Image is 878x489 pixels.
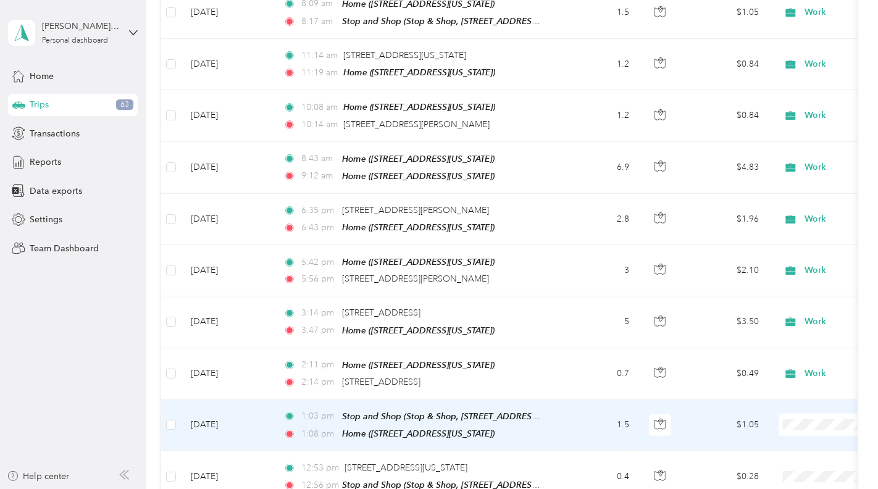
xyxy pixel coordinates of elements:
[301,15,337,28] span: 8:17 am
[345,462,468,473] span: [STREET_ADDRESS][US_STATE]
[342,307,420,318] span: [STREET_ADDRESS]
[42,20,119,33] div: [PERSON_NAME][EMAIL_ADDRESS][PERSON_NAME][DOMAIN_NAME]
[682,142,769,194] td: $4.83
[181,399,274,451] td: [DATE]
[558,348,639,399] td: 0.7
[181,348,274,399] td: [DATE]
[558,90,639,141] td: 1.2
[343,119,490,130] span: [STREET_ADDRESS][PERSON_NAME]
[342,360,495,370] span: Home ([STREET_ADDRESS][US_STATE])
[342,205,489,215] span: [STREET_ADDRESS][PERSON_NAME]
[558,39,639,90] td: 1.2
[682,245,769,296] td: $2.10
[301,375,337,389] span: 2:14 pm
[342,16,590,27] span: Stop and Shop (Stop & Shop, [STREET_ADDRESS][US_STATE], )
[343,102,496,112] span: Home ([STREET_ADDRESS][US_STATE])
[342,222,495,232] span: Home ([STREET_ADDRESS][US_STATE])
[301,118,338,132] span: 10:14 am
[301,66,338,80] span: 11:19 am
[301,306,337,320] span: 3:14 pm
[301,169,337,183] span: 9:12 am
[682,39,769,90] td: $0.84
[30,213,62,226] span: Settings
[30,185,82,198] span: Data exports
[342,154,495,164] span: Home ([STREET_ADDRESS][US_STATE])
[116,99,133,111] span: 63
[301,324,337,337] span: 3:47 pm
[301,49,338,62] span: 11:14 am
[558,296,639,348] td: 5
[342,411,590,422] span: Stop and Shop (Stop & Shop, [STREET_ADDRESS][US_STATE], )
[181,245,274,296] td: [DATE]
[301,221,337,235] span: 6:43 pm
[181,90,274,141] td: [DATE]
[682,90,769,141] td: $0.84
[301,204,337,217] span: 6:35 pm
[301,101,338,114] span: 10:08 am
[30,127,80,140] span: Transactions
[343,67,496,77] span: Home ([STREET_ADDRESS][US_STATE])
[301,427,337,441] span: 1:08 pm
[301,272,337,286] span: 5:56 pm
[342,377,420,387] span: [STREET_ADDRESS]
[301,256,337,269] span: 5:42 pm
[30,242,99,255] span: Team Dashboard
[181,39,274,90] td: [DATE]
[342,171,495,181] span: Home ([STREET_ADDRESS][US_STATE])
[342,257,495,267] span: Home ([STREET_ADDRESS][US_STATE])
[30,98,49,111] span: Trips
[301,409,337,423] span: 1:03 pm
[181,142,274,194] td: [DATE]
[558,142,639,194] td: 6.9
[682,194,769,245] td: $1.96
[342,428,495,438] span: Home ([STREET_ADDRESS][US_STATE])
[558,245,639,296] td: 3
[682,296,769,348] td: $3.50
[682,399,769,451] td: $1.05
[181,296,274,348] td: [DATE]
[301,358,337,372] span: 2:11 pm
[682,348,769,399] td: $0.49
[30,156,61,169] span: Reports
[42,37,108,44] div: Personal dashboard
[181,194,274,245] td: [DATE]
[30,70,54,83] span: Home
[7,470,70,483] button: Help center
[342,274,489,284] span: [STREET_ADDRESS][PERSON_NAME]
[342,325,495,335] span: Home ([STREET_ADDRESS][US_STATE])
[301,461,339,475] span: 12:53 pm
[343,50,467,61] span: [STREET_ADDRESS][US_STATE]
[558,194,639,245] td: 2.8
[301,152,337,165] span: 8:43 am
[558,399,639,451] td: 1.5
[809,420,878,489] iframe: Everlance-gr Chat Button Frame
